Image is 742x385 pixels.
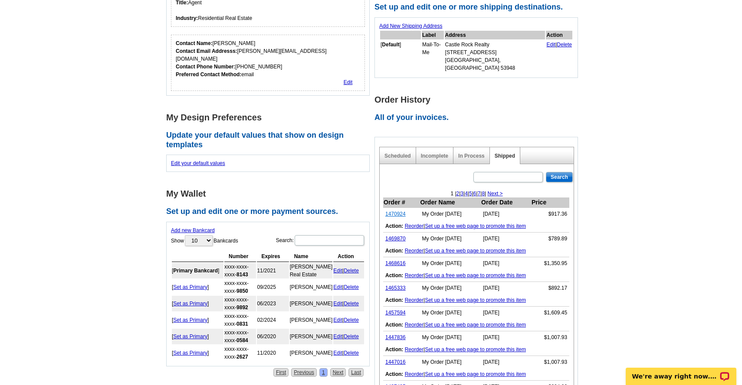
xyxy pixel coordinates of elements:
[290,263,333,278] td: [PERSON_NAME] Real Estate
[330,368,346,377] a: Next
[385,223,403,229] b: Action:
[422,31,444,39] th: Label
[385,211,406,217] a: 1470924
[333,279,364,295] td: |
[495,153,515,159] a: Shipped
[383,269,569,282] td: |
[290,296,333,311] td: [PERSON_NAME]
[290,329,333,344] td: [PERSON_NAME]
[173,284,207,290] a: Set as Primary
[380,190,574,197] div: 1 | | | | | | | |
[344,79,353,85] a: Edit
[405,223,424,229] a: Reorder
[224,279,256,295] td: xxxx-xxxx-xxxx-
[333,268,342,274] a: Edit
[531,356,569,369] td: $1,007.93
[257,251,289,262] th: Expires
[531,197,569,208] th: Price
[425,371,526,377] a: Set up a free web page to promote this item
[374,95,583,104] h1: Order History
[385,272,403,278] b: Action:
[224,329,256,344] td: xxxx-xxxx-xxxx-
[383,368,569,381] td: |
[172,312,223,328] td: [ ]
[469,191,472,197] a: 5
[236,288,248,294] strong: 9850
[172,329,223,344] td: [ ]
[420,282,481,294] td: My Order [DATE]
[422,40,444,72] td: Mail-To-Me
[257,312,289,328] td: 02/2024
[290,345,333,361] td: [PERSON_NAME]
[224,296,256,311] td: xxxx-xxxx-xxxx-
[385,322,403,328] b: Action:
[236,337,248,343] strong: 0584
[236,304,248,311] strong: 9892
[384,153,411,159] a: Scheduled
[420,197,481,208] th: Order Name
[333,333,342,340] a: Edit
[531,257,569,270] td: $1,350.95
[257,279,289,295] td: 09/2025
[531,331,569,344] td: $1,007.93
[425,322,526,328] a: Set up a free web page to promote this item
[445,40,545,72] td: Castle Rock Realty [STREET_ADDRESS] [GEOGRAPHIC_DATA], [GEOGRAPHIC_DATA] 53948
[173,350,207,356] a: Set as Primary
[420,356,481,369] td: My Order [DATE]
[257,263,289,278] td: 11/2021
[488,191,503,197] a: Next >
[382,42,400,48] b: Default
[425,297,526,303] a: Set up a free web page to promote this item
[172,279,223,295] td: [ ]
[465,191,468,197] a: 4
[456,191,460,197] a: 2
[473,191,476,197] a: 6
[333,317,342,323] a: Edit
[374,3,583,12] h2: Set up and edit one or more shipping destinations.
[383,343,569,356] td: |
[224,345,256,361] td: xxxx-xxxx-xxxx-
[385,359,406,365] a: 1447016
[620,358,742,385] iframe: LiveChat chat widget
[478,191,481,197] a: 7
[224,312,256,328] td: xxxx-xxxx-xxxx-
[166,207,374,217] h2: Set up and edit one or more payment sources.
[236,272,248,278] strong: 8143
[290,312,333,328] td: [PERSON_NAME]
[405,371,424,377] a: Reorder
[344,301,359,307] a: Delete
[173,317,207,323] a: Set as Primary
[176,71,241,78] strong: Preferred Contact Method:
[383,294,569,307] td: |
[425,248,526,254] a: Set up a free web page to promote this item
[531,233,569,245] td: $789.89
[257,345,289,361] td: 11/2020
[379,23,442,29] a: Add New Shipping Address
[420,233,481,245] td: My Order [DATE]
[333,251,364,262] th: Action
[291,368,317,377] a: Previous
[173,333,207,340] a: Set as Primary
[385,248,403,254] b: Action:
[176,39,360,78] div: [PERSON_NAME] [PERSON_NAME][EMAIL_ADDRESS][DOMAIN_NAME] [PHONE_NUMBER] email
[176,40,213,46] strong: Contact Name:
[171,35,365,91] div: Who should we contact regarding order issues?
[344,317,359,323] a: Delete
[405,297,424,303] a: Reorder
[405,272,424,278] a: Reorder
[290,279,333,295] td: [PERSON_NAME]
[333,296,364,311] td: |
[166,131,374,149] h2: Update your default values that show on design templates
[420,257,481,270] td: My Order [DATE]
[481,331,531,344] td: [DATE]
[482,191,485,197] a: 8
[236,354,248,360] strong: 2627
[172,263,223,278] td: [ ]
[374,113,583,123] h2: All of your invoices.
[383,245,569,257] td: |
[176,15,198,21] strong: Industry:
[385,371,403,377] b: Action:
[531,307,569,319] td: $1,609.45
[333,263,364,278] td: |
[171,160,225,166] a: Edit your default values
